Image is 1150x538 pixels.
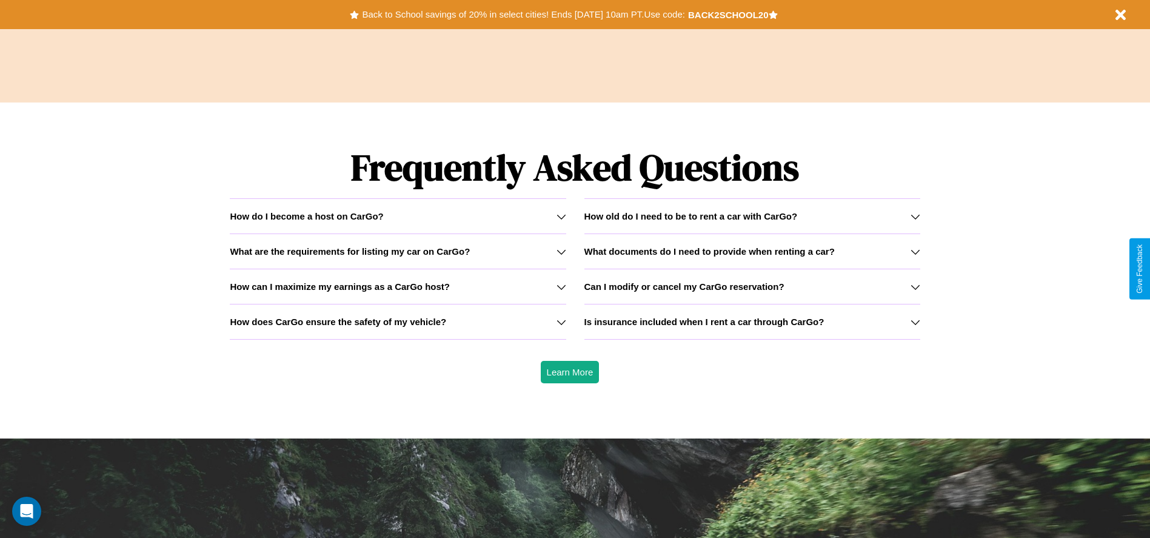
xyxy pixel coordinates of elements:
[359,6,687,23] button: Back to School savings of 20% in select cities! Ends [DATE] 10am PT.Use code:
[584,211,798,221] h3: How old do I need to be to rent a car with CarGo?
[541,361,600,383] button: Learn More
[230,136,920,198] h1: Frequently Asked Questions
[230,281,450,292] h3: How can I maximize my earnings as a CarGo host?
[230,211,383,221] h3: How do I become a host on CarGo?
[12,497,41,526] div: Open Intercom Messenger
[584,317,824,327] h3: Is insurance included when I rent a car through CarGo?
[230,246,470,257] h3: What are the requirements for listing my car on CarGo?
[1135,244,1144,294] div: Give Feedback
[688,10,769,20] b: BACK2SCHOOL20
[584,246,835,257] h3: What documents do I need to provide when renting a car?
[230,317,446,327] h3: How does CarGo ensure the safety of my vehicle?
[584,281,784,292] h3: Can I modify or cancel my CarGo reservation?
